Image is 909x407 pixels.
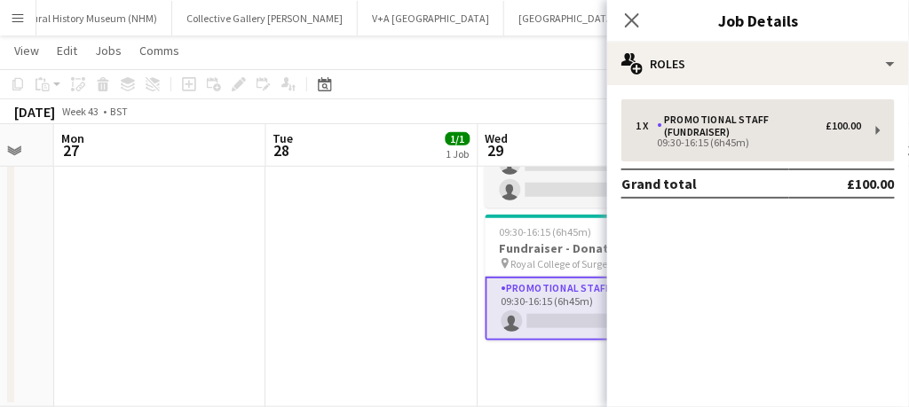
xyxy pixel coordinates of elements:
div: BST [110,105,128,118]
div: Roles [607,43,909,85]
app-job-card: 09:30-16:15 (6h45m)0/1Fundraiser - Donations ✨🏥 Royal College of Surgeons1 RolePromotional Staff ... [486,215,684,340]
td: Grand total [621,169,789,198]
button: [GEOGRAPHIC_DATA] [504,1,631,35]
button: Natural History Museum (NHM) [1,1,172,35]
div: £100.00 [826,120,862,132]
span: Tue [273,130,294,146]
button: V+A [GEOGRAPHIC_DATA] [358,1,504,35]
div: 09:30-16:15 (6h45m) [636,138,862,147]
a: Jobs [88,39,129,62]
span: Edit [57,43,77,59]
span: Jobs [95,43,122,59]
a: Edit [50,39,84,62]
td: £100.00 [789,169,895,198]
span: 29 [483,140,509,160]
a: View [7,39,46,62]
span: Royal College of Surgeons [511,257,624,270]
h3: Fundraiser - Donations ✨🏥 [486,240,684,256]
span: 27 [59,140,84,160]
span: Wed [486,130,509,146]
button: Collective Gallery [PERSON_NAME] [172,1,358,35]
span: 09:30-16:15 (6h45m) [500,225,592,239]
span: View [14,43,39,59]
span: 1/1 [446,132,470,145]
div: 1 Job [447,147,470,160]
span: Week 43 [59,105,103,118]
div: Promotional Staff (Fundraiser) [657,113,826,138]
span: Comms [139,43,179,59]
span: Mon [61,130,84,146]
div: [DATE] [14,103,55,121]
a: Comms [132,39,186,62]
div: 1 x [636,120,657,132]
app-card-role: Promotional Staff (Fundraiser)2A0/109:30-16:15 (6h45m) [486,277,684,340]
h3: Job Details [607,9,909,32]
span: 28 [271,140,294,160]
